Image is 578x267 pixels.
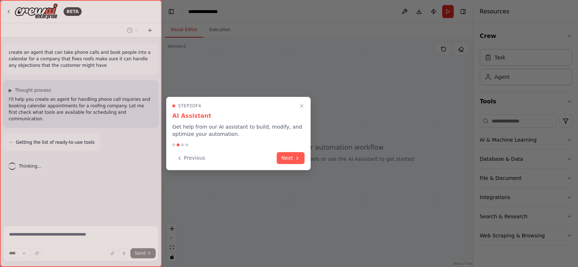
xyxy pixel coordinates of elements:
button: Close walkthrough [297,102,306,110]
p: Get help from our AI assistant to build, modify, and optimize your automation. [172,123,305,138]
span: Step 2 of 4 [178,103,201,109]
h3: AI Assistant [172,112,305,120]
button: Previous [172,152,210,164]
button: Next [277,152,305,164]
button: Hide left sidebar [166,7,176,17]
